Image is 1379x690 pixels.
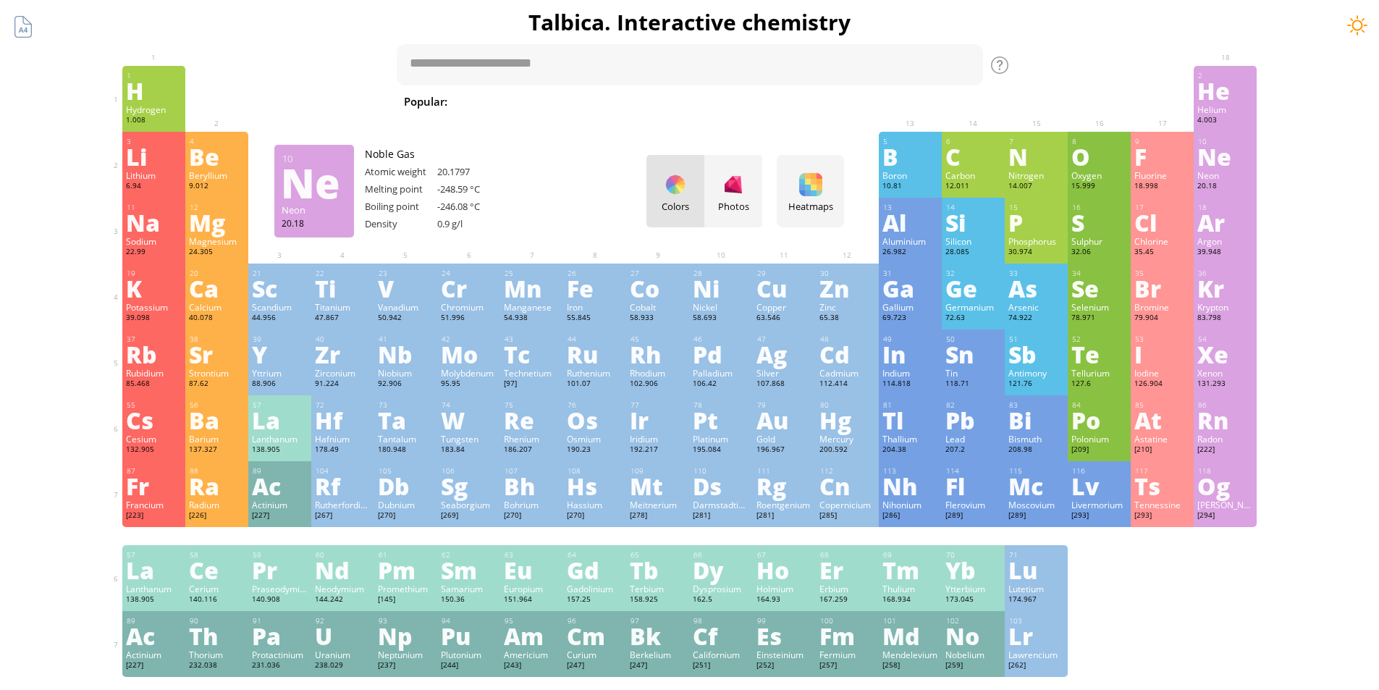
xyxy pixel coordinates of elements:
[568,335,623,344] div: 44
[693,301,748,313] div: Nickel
[1072,400,1127,410] div: 84
[756,379,812,390] div: 107.868
[1008,235,1064,247] div: Phosphorus
[567,408,623,432] div: Os
[1198,71,1253,80] div: 2
[613,93,654,110] span: H O
[127,203,182,212] div: 11
[504,367,560,379] div: Technetium
[442,400,497,410] div: 74
[378,408,434,432] div: Ta
[1134,247,1190,258] div: 35.45
[945,169,1001,181] div: Carbon
[946,335,1001,344] div: 50
[252,367,308,379] div: Yttrium
[567,277,623,300] div: Fe
[820,269,875,278] div: 30
[437,165,510,178] div: 20.1797
[1197,235,1253,247] div: Argon
[780,200,840,213] div: Heatmaps
[693,277,748,300] div: Ni
[1009,137,1064,146] div: 7
[1134,277,1190,300] div: Br
[127,71,182,80] div: 1
[882,169,938,181] div: Boron
[126,277,182,300] div: K
[365,165,437,178] div: Atomic weight
[756,342,812,366] div: Ag
[189,145,245,168] div: Be
[378,342,434,366] div: Nb
[1135,203,1190,212] div: 17
[441,379,497,390] div: 95.95
[630,433,686,445] div: Iridium
[630,379,686,390] div: 102.906
[316,269,371,278] div: 22
[282,217,347,229] div: 20.18
[189,367,245,379] div: Strontium
[1134,145,1190,168] div: F
[568,269,623,278] div: 26
[1197,181,1253,193] div: 20.18
[1198,335,1253,344] div: 54
[819,301,875,313] div: Zinc
[189,379,245,390] div: 87.62
[253,335,308,344] div: 39
[1198,269,1253,278] div: 36
[1134,433,1190,445] div: Astatine
[819,433,875,445] div: Mercury
[1134,301,1190,313] div: Bromine
[1071,235,1127,247] div: Sulphur
[1134,408,1190,432] div: At
[1071,277,1127,300] div: Se
[365,182,437,195] div: Melting point
[189,313,245,324] div: 40.078
[819,342,875,366] div: Cd
[281,171,346,194] div: Ne
[568,400,623,410] div: 76
[1198,203,1253,212] div: 18
[504,301,560,313] div: Manganese
[1072,335,1127,344] div: 52
[1135,335,1190,344] div: 53
[441,433,497,445] div: Tungsten
[1071,433,1127,445] div: Polonium
[1008,247,1064,258] div: 30.974
[567,301,623,313] div: Iron
[1197,277,1253,300] div: Kr
[757,269,812,278] div: 29
[945,367,1001,379] div: Tin
[883,137,938,146] div: 5
[1008,367,1064,379] div: Antimony
[315,433,371,445] div: Hafnium
[252,379,308,390] div: 88.906
[1197,211,1253,234] div: Ar
[630,301,686,313] div: Cobalt
[441,342,497,366] div: Mo
[883,400,938,410] div: 81
[819,408,875,432] div: Hg
[441,313,497,324] div: 51.996
[756,367,812,379] div: Silver
[365,200,437,213] div: Boiling point
[441,408,497,432] div: W
[442,335,497,344] div: 42
[504,433,560,445] div: Rhenium
[945,433,1001,445] div: Lead
[189,211,245,234] div: Mg
[882,379,938,390] div: 114.818
[252,313,308,324] div: 44.956
[715,93,751,110] span: HCl
[378,277,434,300] div: V
[1197,145,1253,168] div: Ne
[945,313,1001,324] div: 72.63
[945,235,1001,247] div: Silicon
[693,367,748,379] div: Palladium
[882,313,938,324] div: 69.723
[315,379,371,390] div: 91.224
[1072,203,1127,212] div: 16
[126,211,182,234] div: Na
[1134,379,1190,390] div: 126.904
[630,342,686,366] div: Rh
[693,342,748,366] div: Pd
